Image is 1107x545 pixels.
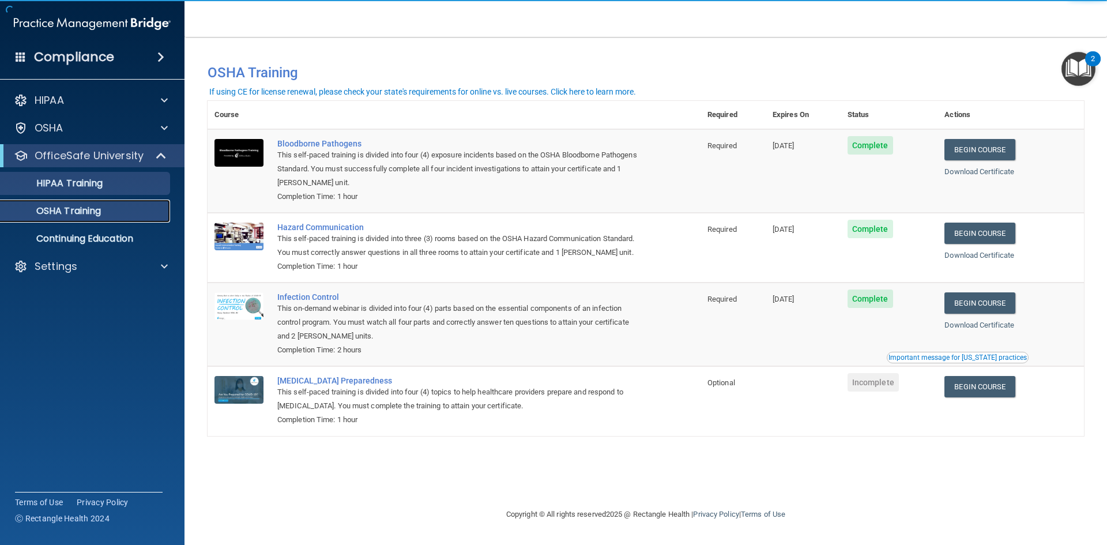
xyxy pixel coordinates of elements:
[277,302,643,343] div: This on-demand webinar is divided into four (4) parts based on the essential components of an inf...
[277,190,643,204] div: Completion Time: 1 hour
[208,86,638,97] button: If using CE for license renewal, please check your state's requirements for online vs. live cours...
[848,373,899,392] span: Incomplete
[944,251,1014,260] a: Download Certificate
[277,292,643,302] a: Infection Control
[741,510,785,518] a: Terms of Use
[766,101,841,129] th: Expires On
[208,101,270,129] th: Course
[35,121,63,135] p: OSHA
[35,149,144,163] p: OfficeSafe University
[908,463,1093,509] iframe: Drift Widget Chat Controller
[208,65,1084,81] h4: OSHA Training
[14,12,171,35] img: PMB logo
[34,49,114,65] h4: Compliance
[707,225,737,234] span: Required
[1091,59,1095,74] div: 2
[7,205,101,217] p: OSHA Training
[701,101,766,129] th: Required
[888,354,1027,361] div: Important message for [US_STATE] practices
[707,295,737,303] span: Required
[773,225,795,234] span: [DATE]
[1061,52,1095,86] button: Open Resource Center, 2 new notifications
[7,233,165,245] p: Continuing Education
[277,385,643,413] div: This self-paced training is divided into four (4) topics to help healthcare providers prepare and...
[277,223,643,232] a: Hazard Communication
[14,149,167,163] a: OfficeSafe University
[848,290,893,308] span: Complete
[773,295,795,303] span: [DATE]
[277,139,643,148] a: Bloodborne Pathogens
[693,510,739,518] a: Privacy Policy
[937,101,1084,129] th: Actions
[277,232,643,260] div: This self-paced training is divided into three (3) rooms based on the OSHA Hazard Communication S...
[14,121,168,135] a: OSHA
[277,376,643,385] a: [MEDICAL_DATA] Preparedness
[35,260,77,273] p: Settings
[14,260,168,273] a: Settings
[15,513,110,524] span: Ⓒ Rectangle Health 2024
[77,497,129,508] a: Privacy Policy
[14,93,168,107] a: HIPAA
[944,376,1015,397] a: Begin Course
[944,167,1014,176] a: Download Certificate
[277,343,643,357] div: Completion Time: 2 hours
[707,141,737,150] span: Required
[35,93,64,107] p: HIPAA
[277,413,643,427] div: Completion Time: 1 hour
[277,260,643,273] div: Completion Time: 1 hour
[209,88,636,96] div: If using CE for license renewal, please check your state's requirements for online vs. live cours...
[7,178,103,189] p: HIPAA Training
[944,321,1014,329] a: Download Certificate
[277,148,643,190] div: This self-paced training is divided into four (4) exposure incidents based on the OSHA Bloodborne...
[841,101,938,129] th: Status
[435,496,856,533] div: Copyright © All rights reserved 2025 @ Rectangle Health | |
[848,220,893,238] span: Complete
[944,139,1015,160] a: Begin Course
[944,223,1015,244] a: Begin Course
[15,497,63,508] a: Terms of Use
[887,352,1029,363] button: Read this if you are a dental practitioner in the state of CA
[707,378,735,387] span: Optional
[944,292,1015,314] a: Begin Course
[773,141,795,150] span: [DATE]
[848,136,893,155] span: Complete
